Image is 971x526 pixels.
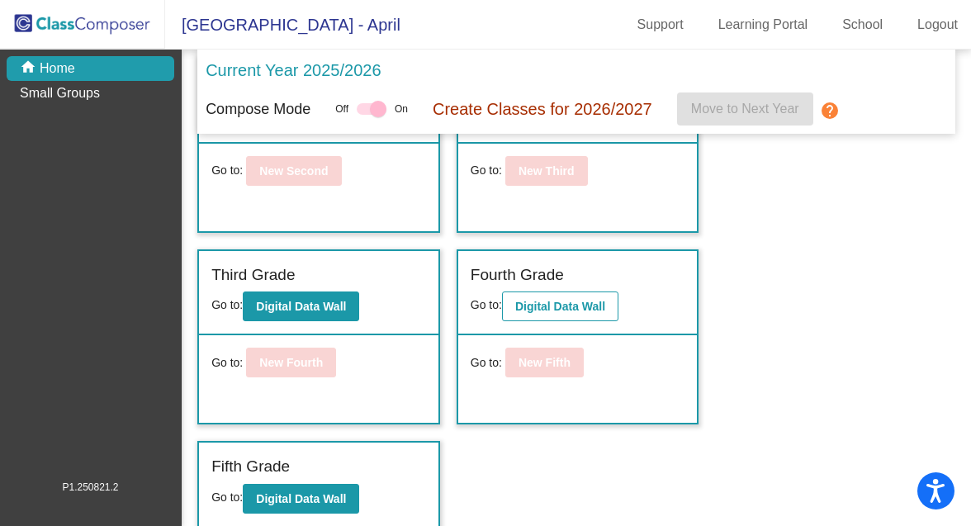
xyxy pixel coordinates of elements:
b: New Fourth [259,356,323,369]
button: Move to Next Year [677,92,813,126]
label: Third Grade [211,263,295,287]
span: Go to: [211,298,243,311]
button: New Third [505,156,588,186]
span: Off [335,102,348,116]
button: Digital Data Wall [502,291,618,321]
button: New Second [246,156,341,186]
b: New Third [519,164,575,178]
mat-icon: help [820,101,840,121]
span: Go to: [211,354,243,372]
a: School [829,12,896,38]
a: Logout [904,12,971,38]
a: Learning Portal [705,12,822,38]
p: Compose Mode [206,98,310,121]
span: Go to: [471,162,502,179]
span: Go to: [471,354,502,372]
b: New Fifth [519,356,571,369]
button: New Fourth [246,348,336,377]
span: Go to: [211,490,243,504]
p: Home [40,59,75,78]
button: New Fifth [505,348,584,377]
b: Digital Data Wall [256,300,346,313]
p: Create Classes for 2026/2027 [433,97,652,121]
label: Fourth Grade [471,263,564,287]
span: Go to: [211,162,243,179]
span: Go to: [471,298,502,311]
label: Fifth Grade [211,455,290,479]
p: Small Groups [20,83,100,103]
b: Digital Data Wall [515,300,605,313]
b: New Second [259,164,328,178]
p: Current Year 2025/2026 [206,58,381,83]
a: Support [624,12,697,38]
button: Digital Data Wall [243,291,359,321]
span: Move to Next Year [691,102,799,116]
mat-icon: home [20,59,40,78]
b: Digital Data Wall [256,492,346,505]
span: [GEOGRAPHIC_DATA] - April [165,12,400,38]
span: On [395,102,408,116]
button: Digital Data Wall [243,484,359,514]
